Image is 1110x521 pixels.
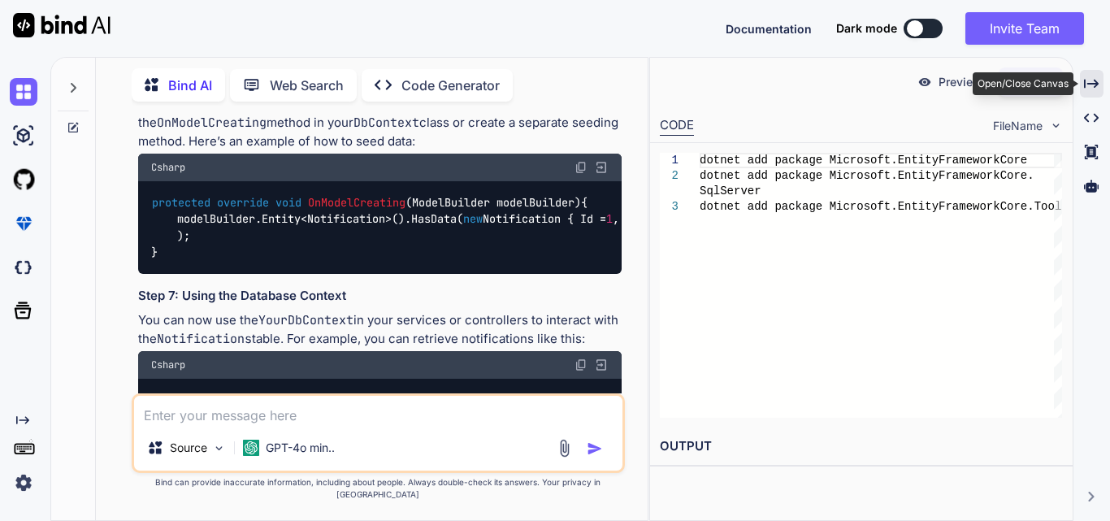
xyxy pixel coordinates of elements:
div: 1 [660,153,679,168]
img: copy [575,358,588,371]
code: Notifications [157,331,252,347]
img: preview [917,75,932,89]
img: Open in Browser [594,358,609,372]
span: Csharp [151,358,185,371]
span: Dark mode [836,20,897,37]
span: new [463,212,483,227]
img: githubLight [10,166,37,193]
code: { modelBuilder.Entity<Notification>().HasData( Notification { Id = , IsActive = }, Notification {... [151,194,996,261]
h3: Step 7: Using the Database Context [138,287,622,306]
code: YourDbContext [258,312,353,328]
span: protected [152,195,210,210]
span: dotnet add package Microsoft.EntityFrameworkCore. [700,169,1034,182]
button: Invite Team [965,12,1084,45]
p: Bind can provide inaccurate information, including about people. Always double-check its answers.... [132,476,625,501]
img: chat [10,78,37,106]
div: 2 [660,168,679,184]
p: You can now use the in your services or controllers to interact with the table. For example, you ... [138,311,622,348]
img: premium [10,210,37,237]
p: Preview [939,74,982,90]
h2: OUTPUT [650,428,1073,466]
p: Web Search [270,76,344,95]
img: icon [587,441,603,457]
span: override [217,195,269,210]
span: ModelBuilder modelBuilder [412,195,575,210]
img: Open in Browser [594,160,609,175]
span: ools [1041,200,1069,213]
span: ( ) [152,195,581,210]
img: chevron down [1049,119,1063,132]
span: SqlServer [700,185,761,198]
img: GPT-4o mini [243,440,259,456]
p: GPT-4o min.. [266,440,335,456]
div: 3 [660,199,679,215]
span: dotnet add package Microsoft.EntityFrameworkCore [700,154,1027,167]
span: Csharp [151,161,185,174]
span: void [275,195,301,210]
img: Pick Models [212,441,226,455]
span: dotnet add package Microsoft.EntityFrameworkCore.T [700,200,1041,213]
img: attachment [555,439,574,458]
span: FileName [993,118,1043,134]
img: Bind AI [13,13,111,37]
code: DbContext [353,115,419,131]
span: Documentation [726,22,812,36]
code: OnModelCreating [157,115,267,131]
span: 1 [606,212,613,227]
span: OnModelCreating [308,195,405,210]
p: Bind AI [168,76,212,95]
div: Open/Close Canvas [973,72,1073,95]
div: CODE [660,116,694,136]
img: copy [575,161,588,174]
p: If you want to seed your database with initial data, you can override the method in your class or... [138,96,622,151]
p: Source [170,440,207,456]
img: settings [10,469,37,497]
p: Code Generator [401,76,500,95]
button: Documentation [726,20,812,37]
img: darkCloudIdeIcon [10,254,37,281]
img: ai-studio [10,122,37,150]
